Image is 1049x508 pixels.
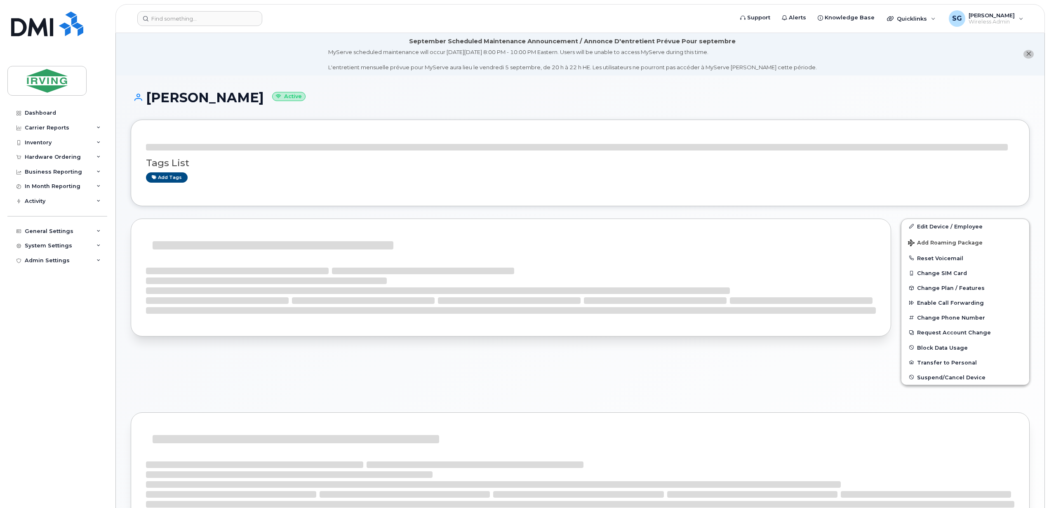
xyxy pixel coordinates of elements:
span: Change Plan / Features [917,285,985,291]
h1: [PERSON_NAME] [131,90,1030,105]
button: Enable Call Forwarding [901,295,1029,310]
button: Block Data Usage [901,340,1029,355]
button: Reset Voicemail [901,251,1029,266]
button: Change SIM Card [901,266,1029,280]
a: Add tags [146,172,188,183]
span: Suspend/Cancel Device [917,374,985,380]
button: close notification [1023,50,1034,59]
small: Active [272,92,306,101]
h3: Tags List [146,158,1014,168]
button: Transfer to Personal [901,355,1029,370]
button: Change Plan / Features [901,280,1029,295]
span: Add Roaming Package [908,240,983,247]
button: Add Roaming Package [901,234,1029,251]
div: MyServe scheduled maintenance will occur [DATE][DATE] 8:00 PM - 10:00 PM Eastern. Users will be u... [328,48,817,71]
div: September Scheduled Maintenance Announcement / Annonce D'entretient Prévue Pour septembre [409,37,736,46]
span: Enable Call Forwarding [917,300,984,306]
button: Suspend/Cancel Device [901,370,1029,385]
button: Change Phone Number [901,310,1029,325]
a: Edit Device / Employee [901,219,1029,234]
button: Request Account Change [901,325,1029,340]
